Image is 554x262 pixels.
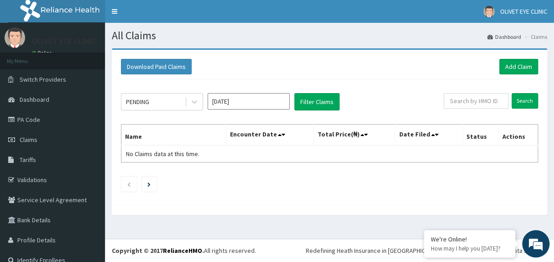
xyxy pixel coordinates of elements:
[121,125,226,146] th: Name
[444,93,508,109] input: Search by HMO ID
[314,125,395,146] th: Total Price(₦)
[5,27,25,48] img: User Image
[20,156,36,164] span: Tariffs
[395,125,462,146] th: Date Filed
[500,7,547,16] span: OLIVET EYE CLINIC
[32,50,54,56] a: Online
[483,6,495,17] img: User Image
[306,246,547,255] div: Redefining Heath Insurance in [GEOGRAPHIC_DATA] using Telemedicine and Data Science!
[121,59,192,74] button: Download Paid Claims
[105,239,554,262] footer: All rights reserved.
[294,93,340,110] button: Filter Claims
[431,245,508,252] p: How may I help you today?
[32,37,97,45] p: OLIVET EYE CLINIC
[127,180,131,188] a: Previous page
[147,180,151,188] a: Next page
[431,235,508,243] div: We're Online!
[499,125,538,146] th: Actions
[208,93,290,110] input: Select Month and Year
[499,59,538,74] a: Add Claim
[20,136,37,144] span: Claims
[126,150,199,158] span: No Claims data at this time.
[112,246,204,255] strong: Copyright © 2017 .
[512,93,538,109] input: Search
[163,246,202,255] a: RelianceHMO
[487,33,521,41] a: Dashboard
[462,125,498,146] th: Status
[20,95,49,104] span: Dashboard
[20,75,66,84] span: Switch Providers
[126,97,149,106] div: PENDING
[522,33,547,41] li: Claims
[226,125,314,146] th: Encounter Date
[112,30,547,42] h1: All Claims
